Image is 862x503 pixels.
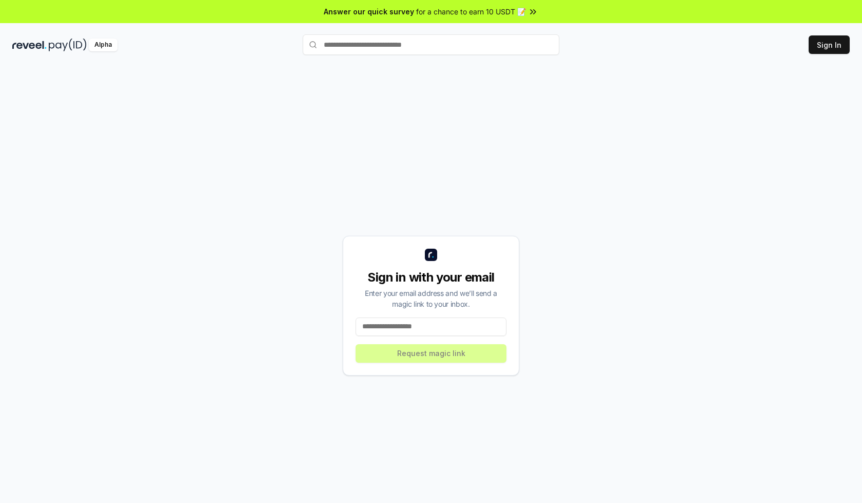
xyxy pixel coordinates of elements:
[416,6,526,17] span: for a chance to earn 10 USDT 📝
[49,39,87,51] img: pay_id
[356,288,506,309] div: Enter your email address and we’ll send a magic link to your inbox.
[356,269,506,286] div: Sign in with your email
[89,39,117,51] div: Alpha
[425,249,437,261] img: logo_small
[809,35,850,54] button: Sign In
[12,39,47,51] img: reveel_dark
[324,6,414,17] span: Answer our quick survey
